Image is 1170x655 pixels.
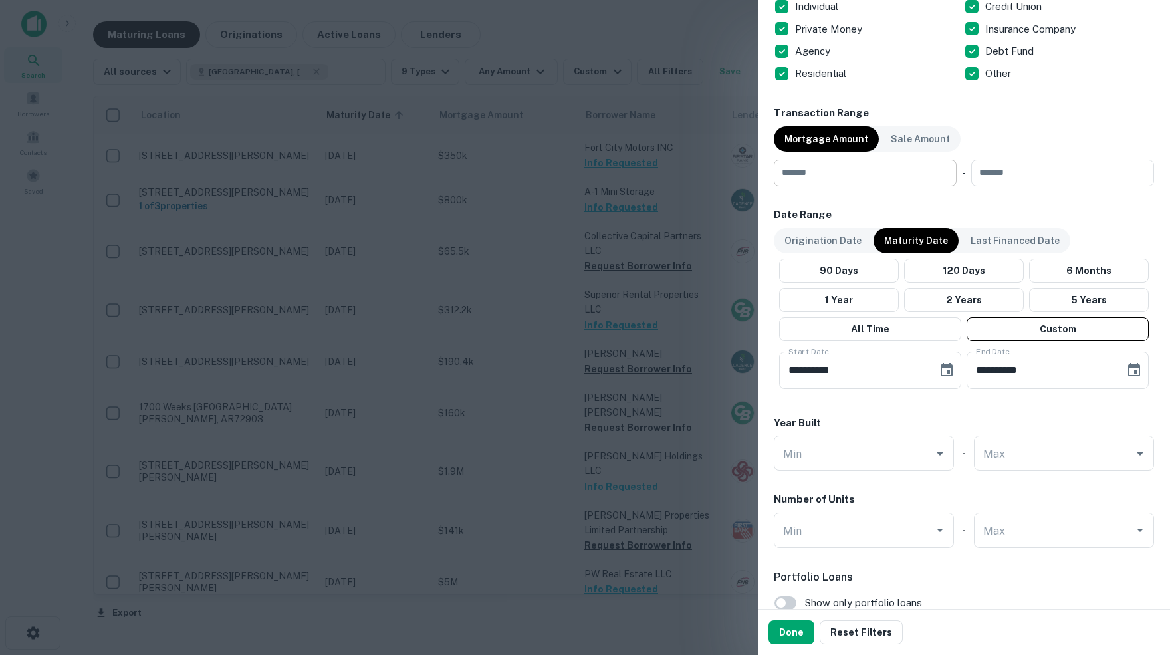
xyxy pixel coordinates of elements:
[962,523,966,538] h6: -
[962,446,966,461] h6: -
[985,21,1078,37] p: Insurance Company
[774,492,855,507] h6: Number of Units
[795,21,865,37] p: Private Money
[933,357,960,384] button: Choose date, selected date is Nov 1, 2025
[931,444,949,463] button: Open
[967,317,1149,341] button: Custom
[971,233,1060,248] p: Last Financed Date
[1121,357,1147,384] button: Choose date, selected date is May 31, 2026
[931,521,949,539] button: Open
[1131,521,1149,539] button: Open
[784,233,862,248] p: Origination Date
[805,595,922,611] span: Show only portfolio loans
[774,569,1154,585] h6: Portfolio Loans
[795,66,849,82] p: Residential
[784,132,868,146] p: Mortgage Amount
[788,346,829,357] label: Start Date
[891,132,950,146] p: Sale Amount
[820,620,903,644] button: Reset Filters
[1029,288,1149,312] button: 5 Years
[795,43,833,59] p: Agency
[779,259,899,283] button: 90 Days
[1131,444,1149,463] button: Open
[1029,259,1149,283] button: 6 Months
[904,259,1024,283] button: 120 Days
[976,346,1010,357] label: End Date
[962,160,966,186] div: -
[1104,549,1170,612] iframe: Chat Widget
[779,317,961,341] button: All Time
[904,288,1024,312] button: 2 Years
[774,416,821,431] h6: Year Built
[985,43,1036,59] p: Debt Fund
[884,233,948,248] p: Maturity Date
[779,288,899,312] button: 1 Year
[768,620,814,644] button: Done
[774,106,1154,121] h6: Transaction Range
[774,207,1154,223] h6: Date Range
[985,66,1014,82] p: Other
